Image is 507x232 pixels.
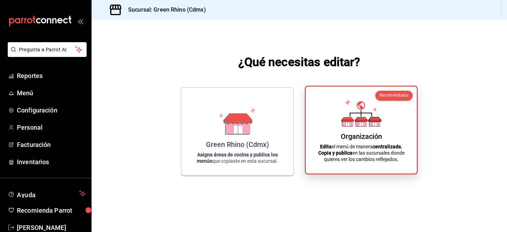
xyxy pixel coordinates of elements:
strong: Copia y publica [318,150,352,156]
span: Personal [17,123,86,132]
span: Recomendado [380,93,408,98]
span: Pregunta a Parrot AI [19,46,76,53]
strong: Asigna áreas de cocina y publica los menús [197,152,278,164]
span: Recomienda Parrot [17,206,86,215]
span: Facturación [17,140,86,149]
span: Reportes [17,71,86,80]
button: open_drawer_menu [77,18,83,24]
a: Pregunta a Parrot AI [5,51,87,58]
p: el menú de manera en las sucursales donde quieres ver los cambios reflejados. [314,143,408,162]
span: Configuración [17,105,86,115]
div: Green Rhino (Cdmx) [206,140,269,149]
span: Menú [17,88,86,98]
p: que copiaste en esta sucursal. [190,152,285,164]
button: Pregunta a Parrot AI [8,42,87,57]
span: Inventarios [17,157,86,167]
h1: ¿Qué necesitas editar? [238,53,361,70]
strong: Edita [320,144,332,149]
h3: Sucursal: Green Rhino (Cdmx) [123,6,206,14]
strong: centralizada. [373,144,402,149]
span: Ayuda [17,189,76,198]
div: Organización [341,132,382,141]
